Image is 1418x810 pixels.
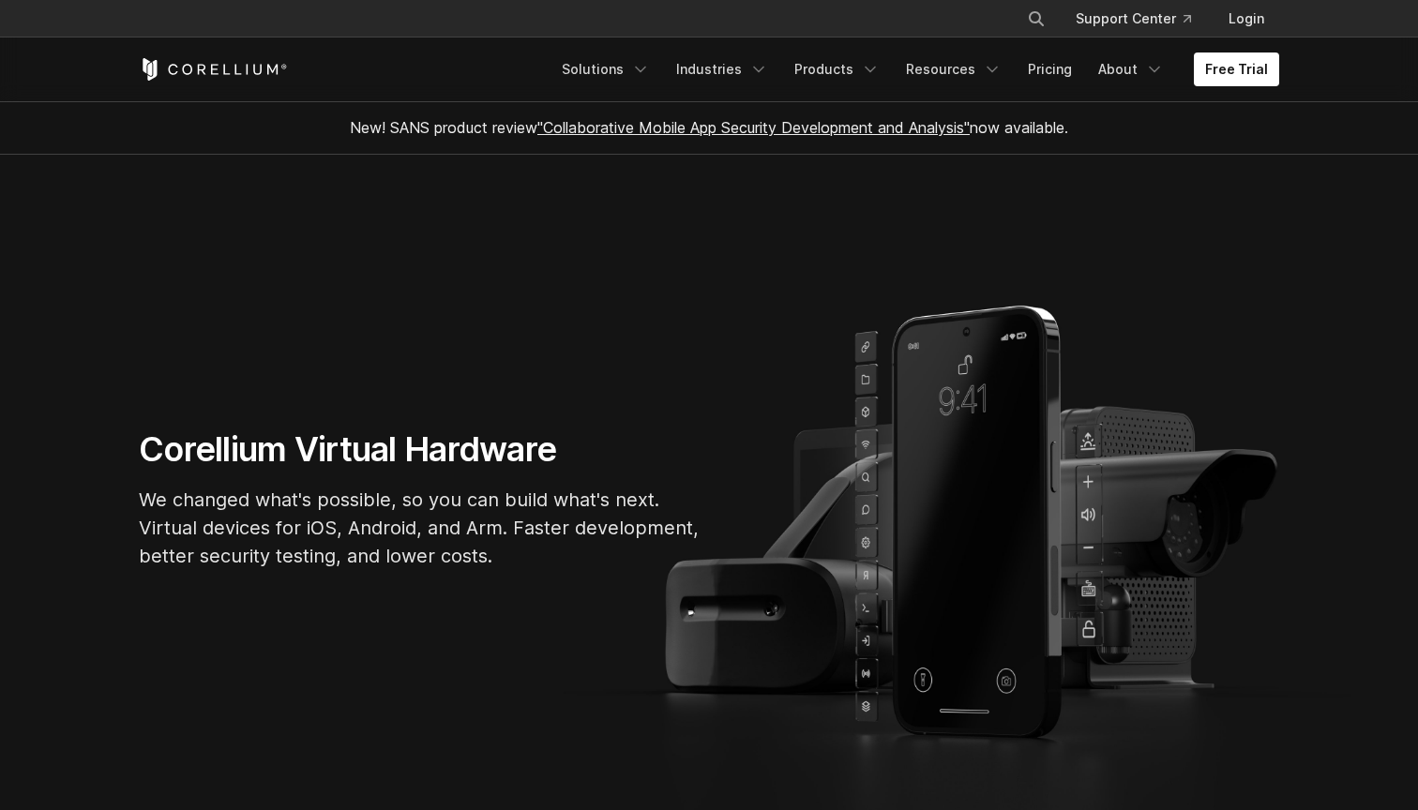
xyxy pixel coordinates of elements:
div: Navigation Menu [1004,2,1279,36]
a: Industries [665,52,779,86]
a: "Collaborative Mobile App Security Development and Analysis" [537,118,970,137]
a: Free Trial [1194,52,1279,86]
a: Solutions [551,52,661,86]
a: Corellium Home [139,58,288,81]
div: Navigation Menu [551,52,1279,86]
h1: Corellium Virtual Hardware [139,428,701,471]
button: Search [1019,2,1053,36]
a: Resources [895,52,1013,86]
a: About [1087,52,1175,86]
a: Pricing [1017,52,1083,86]
p: We changed what's possible, so you can build what's next. Virtual devices for iOS, Android, and A... [139,486,701,570]
a: Login [1214,2,1279,36]
a: Support Center [1061,2,1206,36]
span: New! SANS product review now available. [350,118,1068,137]
a: Products [783,52,891,86]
